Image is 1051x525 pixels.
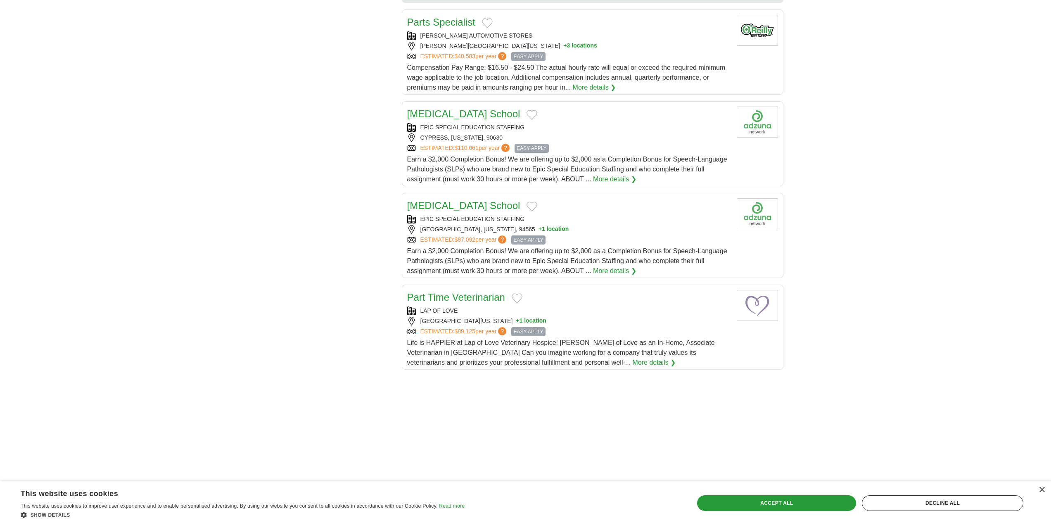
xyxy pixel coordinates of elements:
a: More details ❯ [633,358,676,368]
a: ESTIMATED:$89,125per year? [420,327,508,336]
div: CYPRESS, [US_STATE], 90630 [407,133,730,142]
span: Compensation Pay Range: $16.50 - $24.50 The actual hourly rate will equal or exceed the required ... [407,64,726,91]
a: ESTIMATED:$110,061per year? [420,144,512,153]
a: More details ❯ [593,266,636,276]
span: $89,125 [454,328,475,335]
div: Decline all [862,495,1023,511]
span: EASY APPLY [511,327,545,336]
img: Company logo [737,107,778,138]
div: Show details [21,511,465,519]
img: Company logo [737,198,778,229]
span: Earn a $2,000 Completion Bonus! We are offering up to $2,000 as a Completion Bonus for Speech-Lan... [407,156,727,183]
a: More details ❯ [573,83,616,93]
span: Show details [31,512,70,518]
span: $87,092 [454,236,475,243]
a: More details ❯ [593,174,636,184]
button: Add to favorite jobs [512,293,522,303]
span: Earn a $2,000 Completion Bonus! We are offering up to $2,000 as a Completion Bonus for Speech-Lan... [407,247,727,274]
span: + [563,42,567,50]
span: ? [501,144,510,152]
a: ESTIMATED:$87,092per year? [420,235,508,245]
span: This website uses cookies to improve user experience and to enable personalised advertising. By u... [21,503,438,509]
span: EASY APPLY [511,52,545,61]
button: Add to favorite jobs [482,18,493,28]
button: Add to favorite jobs [527,110,537,120]
span: Life is HAPPIER at Lap of Love Veterinary Hospice! [PERSON_NAME] of Love as an In-Home, Associate... [407,339,715,366]
a: Parts Specialist [407,17,475,28]
div: Accept all [697,495,856,511]
div: [PERSON_NAME][GEOGRAPHIC_DATA][US_STATE] [407,42,730,50]
span: $40,583 [454,53,475,59]
span: $110,061 [454,145,478,151]
a: ESTIMATED:$40,583per year? [420,52,508,61]
div: [GEOGRAPHIC_DATA][US_STATE] [407,317,730,325]
span: ? [498,327,506,335]
div: Close [1039,487,1045,493]
button: Add to favorite jobs [527,202,537,211]
a: Read more, opens a new window [439,503,465,509]
a: [MEDICAL_DATA] School [407,108,520,119]
button: +3 locations [563,42,597,50]
a: Part Time Veterinarian [407,292,505,303]
span: ? [498,235,506,244]
button: +1 location [516,317,546,325]
span: + [539,225,542,234]
button: +1 location [539,225,569,234]
div: EPIC SPECIAL EDUCATION STAFFING [407,123,730,132]
span: EASY APPLY [511,235,545,245]
span: ? [498,52,506,60]
a: [PERSON_NAME] AUTOMOTIVE STORES [420,32,533,39]
img: O'Reilly Automotive Stores logo [737,15,778,46]
div: [GEOGRAPHIC_DATA], [US_STATE], 94565 [407,225,730,234]
img: Lap of Love logo [737,290,778,321]
span: EASY APPLY [515,144,548,153]
div: This website uses cookies [21,486,444,499]
span: + [516,317,519,325]
a: LAP OF LOVE [420,307,458,314]
div: EPIC SPECIAL EDUCATION STAFFING [407,215,730,223]
a: [MEDICAL_DATA] School [407,200,520,211]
